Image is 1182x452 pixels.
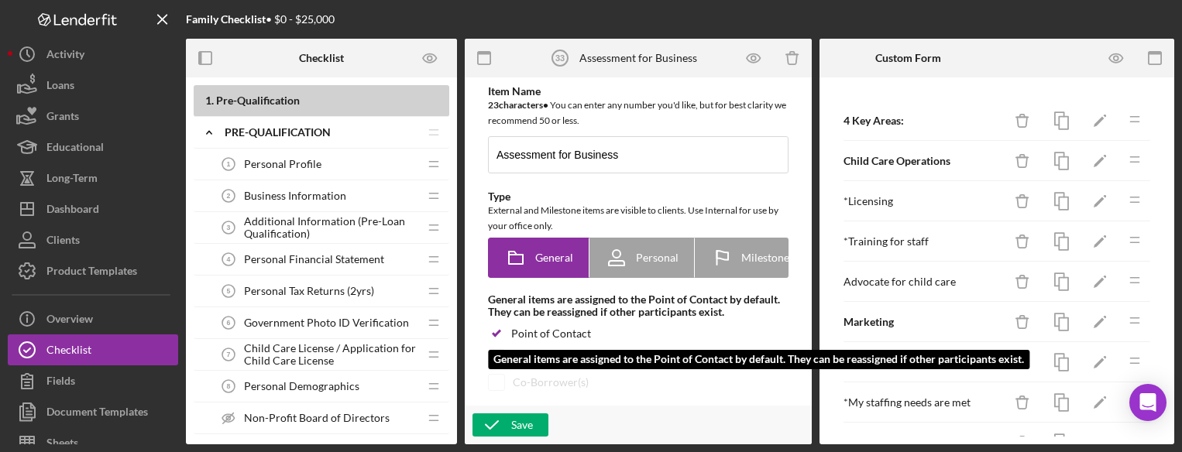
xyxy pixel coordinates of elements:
b: 4 Key Areas: [844,114,904,127]
div: General items are assigned to the Point of Contact by default. They can be reassigned if other pa... [488,293,789,318]
button: Educational [8,132,178,163]
span: Government Photo ID Verification [244,317,409,329]
b: Checklist [299,52,344,64]
tspan: 33 [555,53,565,63]
div: Grants [46,101,79,135]
button: Long-Term [8,163,178,193]
div: * I have a marketing plan [844,437,1003,449]
div: * My enrollment is full [844,356,1003,368]
div: Save [511,413,533,437]
button: Grants [8,101,178,132]
span: 1 . [205,94,214,107]
div: Document Templates [46,396,148,431]
div: Open Intercom Messenger [1129,384,1167,421]
div: External and Milestone items are visible to clients. Use Internal for use by your office only. [488,203,789,234]
div: Pre-Qualification [225,126,418,139]
div: Clients [46,224,80,259]
span: Personal [636,252,679,264]
div: * Training for staff [844,235,1003,248]
span: General [535,252,573,264]
div: Dashboard [46,193,99,228]
span: Personal Tax Returns (2yrs) [244,285,374,297]
span: Personal Profile [244,158,321,170]
button: Overview [8,303,178,334]
span: Non-Profit Board of Directors [244,412,390,424]
b: Marketing [844,315,894,328]
tspan: 8 [227,382,231,390]
b: 23 character s • [488,99,548,111]
span: Personal Financial Statement [244,253,384,265]
div: Overview [46,303,93,338]
tspan: 7 [227,351,231,358]
span: Milestone [741,252,789,264]
button: Preview as [413,41,448,76]
button: Loans [8,70,178,101]
tspan: 6 [227,319,231,327]
span: Business Information [244,190,346,202]
button: Fields [8,365,178,396]
div: Product Templates [46,255,137,290]
div: Assessment for Business [579,52,697,64]
div: Advocate for child care [844,276,1003,288]
tspan: 3 [227,224,231,231]
button: Dashboard [8,193,178,224]
button: Checklist [8,334,178,365]
div: * Licensing [844,195,1003,207]
div: Loans [46,70,74,104]
div: Checklist [46,334,91,369]
tspan: 1 [227,160,231,168]
div: Co-Borrower(s) [513,376,589,389]
button: Activity [8,39,178,70]
button: Save [472,413,548,437]
tspan: 5 [227,287,231,295]
div: * My staffing needs are met [844,396,1003,409]
div: Item Name [488,85,789,98]
div: Type [488,190,789,203]
tspan: 2 [227,192,231,200]
span: Child Care License / Application for Child Care License [244,342,418,367]
div: Point of Contact [511,327,591,340]
b: Family Checklist [186,12,266,26]
b: Custom Form [875,52,941,64]
button: Product Templates [8,255,178,286]
div: You can enter any number you'd like, but for best clarity we recommend 50 or less. [488,98,789,128]
b: Child Care Operations [844,154,950,167]
button: Document Templates [8,396,178,427]
span: Additional Information (Pre-Loan Qualification) [244,215,418,240]
div: Owners with at least 20% Ownership [513,351,690,364]
button: Clients [8,224,178,255]
div: Long-Term [46,163,98,197]
span: Personal Demographics [244,380,359,392]
span: Pre-Qualification [216,94,300,107]
div: Fields [46,365,75,400]
tspan: 4 [227,255,231,263]
div: Educational [46,132,104,166]
div: • $0 - $25,000 [186,13,335,26]
div: Activity [46,39,84,74]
